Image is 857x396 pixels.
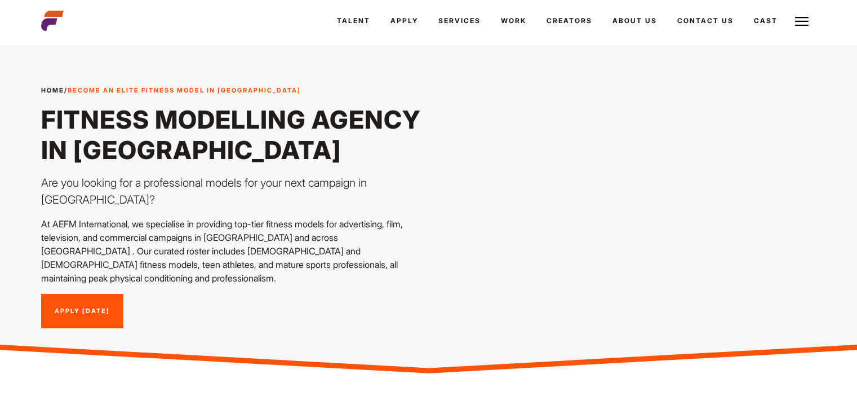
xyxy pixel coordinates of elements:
[41,86,301,95] span: /
[491,6,536,36] a: Work
[41,104,422,165] h1: Fitness Modelling Agency in [GEOGRAPHIC_DATA]
[327,6,380,36] a: Talent
[41,174,422,208] p: Are you looking for a professional models for your next campaign in [GEOGRAPHIC_DATA]?
[536,6,602,36] a: Creators
[428,6,491,36] a: Services
[380,6,428,36] a: Apply
[41,10,64,32] img: cropped-aefm-brand-fav-22-square.png
[41,294,123,329] a: Apply [DATE]
[68,86,301,94] strong: Become an Elite Fitness Model in [GEOGRAPHIC_DATA]
[602,6,667,36] a: About Us
[41,217,422,285] p: At AEFM International, we specialise in providing top-tier fitness models for advertising, film, ...
[744,6,788,36] a: Cast
[41,86,64,94] a: Home
[667,6,744,36] a: Contact Us
[795,15,809,28] img: Burger icon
